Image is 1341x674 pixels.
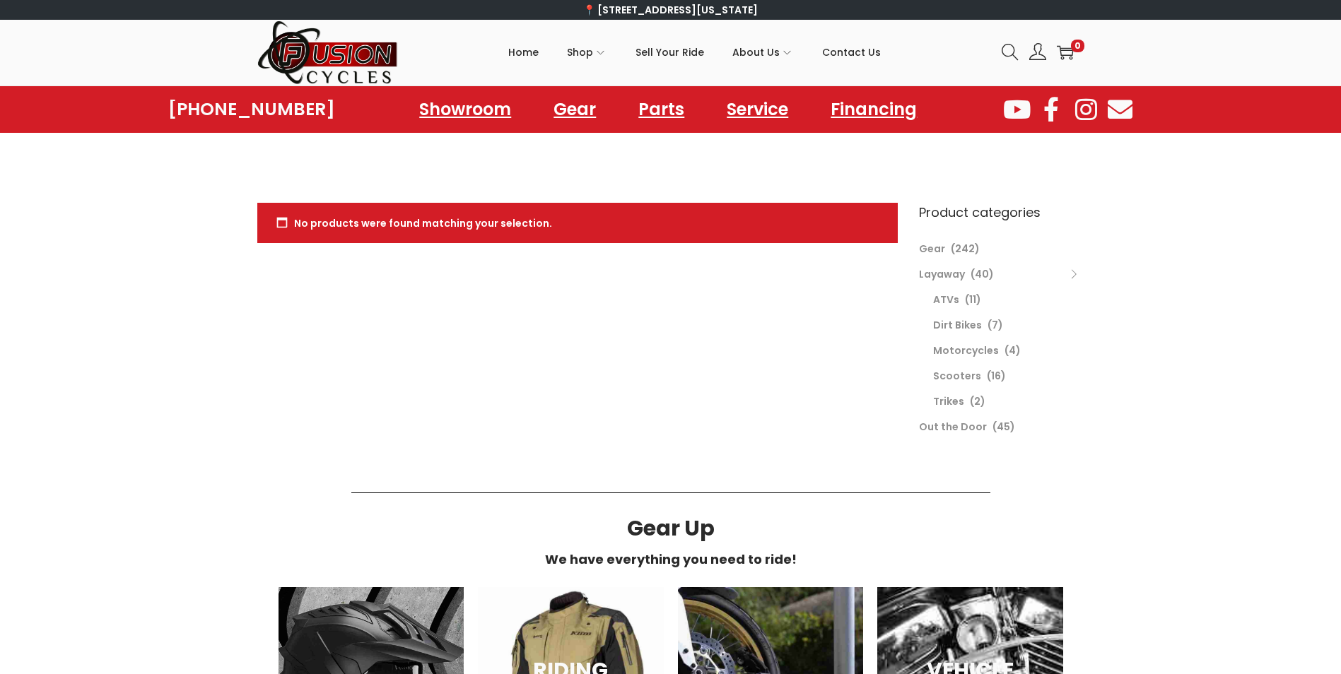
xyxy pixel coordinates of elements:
[933,318,982,332] a: Dirt Bikes
[816,93,931,126] a: Financing
[822,35,881,70] span: Contact Us
[257,20,399,85] img: Woostify retina logo
[405,93,931,126] nav: Menu
[987,369,1006,383] span: (16)
[732,20,794,84] a: About Us
[933,292,959,307] a: ATVs
[919,420,987,434] a: Out the Door
[933,394,964,408] a: Trikes
[567,20,607,84] a: Shop
[271,553,1070,566] h6: We have everything you need to ride!
[713,93,802,126] a: Service
[933,343,999,357] a: Motorcycles
[992,420,1015,434] span: (45)
[1005,343,1021,357] span: (4)
[1057,44,1074,61] a: 0
[919,203,1084,222] h6: Product categories
[919,242,945,256] a: Gear
[636,35,704,70] span: Sell Your Ride
[971,267,994,281] span: (40)
[636,20,704,84] a: Sell Your Ride
[271,518,1070,539] h3: Gear Up
[919,267,965,281] a: Layaway
[399,20,991,84] nav: Primary navigation
[405,93,525,126] a: Showroom
[508,20,539,84] a: Home
[257,203,898,243] div: No products were found matching your selection.
[583,3,758,17] a: 📍 [STREET_ADDRESS][US_STATE]
[624,93,698,126] a: Parts
[508,35,539,70] span: Home
[732,35,780,70] span: About Us
[567,35,593,70] span: Shop
[822,20,881,84] a: Contact Us
[168,100,335,119] a: [PHONE_NUMBER]
[933,369,981,383] a: Scooters
[965,292,981,307] span: (11)
[988,318,1003,332] span: (7)
[951,242,980,256] span: (242)
[970,394,985,408] span: (2)
[539,93,610,126] a: Gear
